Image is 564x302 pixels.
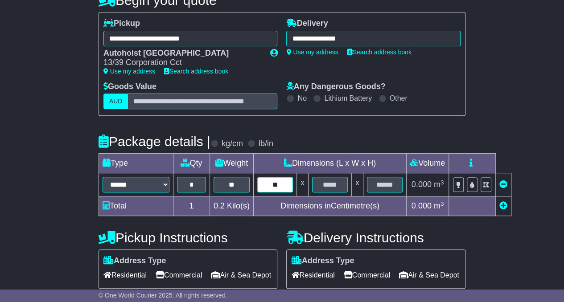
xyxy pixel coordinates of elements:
[210,154,253,173] td: Weight
[210,196,253,216] td: Kilo(s)
[286,82,385,92] label: Any Dangerous Goods?
[291,256,354,266] label: Address Type
[324,94,372,102] label: Lithium Battery
[99,154,173,173] td: Type
[434,201,444,210] span: m
[173,154,210,173] td: Qty
[253,196,406,216] td: Dimensions in Centimetre(s)
[99,292,227,299] span: © One World Courier 2025. All rights reserved.
[103,68,155,75] a: Use my address
[440,179,444,186] sup: 3
[399,268,459,282] span: Air & Sea Depot
[412,201,432,210] span: 0.000
[99,134,210,149] h4: Package details |
[499,201,507,210] a: Add new item
[103,58,261,68] div: 13/39 Corporation Cct
[253,154,406,173] td: Dimensions (L x W x H)
[286,230,465,245] h4: Delivery Instructions
[156,268,202,282] span: Commercial
[412,180,432,189] span: 0.000
[99,196,173,216] td: Total
[440,200,444,207] sup: 3
[286,49,338,56] a: Use my address
[103,19,140,29] label: Pickup
[286,19,328,29] label: Delivery
[351,173,363,196] td: x
[103,268,147,282] span: Residential
[103,49,261,58] div: Autohoist [GEOGRAPHIC_DATA]
[103,256,166,266] label: Address Type
[297,94,306,102] label: No
[406,154,449,173] td: Volume
[390,94,408,102] label: Other
[211,268,271,282] span: Air & Sea Depot
[434,180,444,189] span: m
[291,268,334,282] span: Residential
[259,139,273,149] label: lb/in
[164,68,228,75] a: Search address book
[99,230,278,245] h4: Pickup Instructions
[296,173,308,196] td: x
[344,268,390,282] span: Commercial
[103,94,128,109] label: AUD
[499,180,507,189] a: Remove this item
[103,82,156,92] label: Goods Value
[222,139,243,149] label: kg/cm
[347,49,412,56] a: Search address book
[214,201,225,210] span: 0.2
[173,196,210,216] td: 1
